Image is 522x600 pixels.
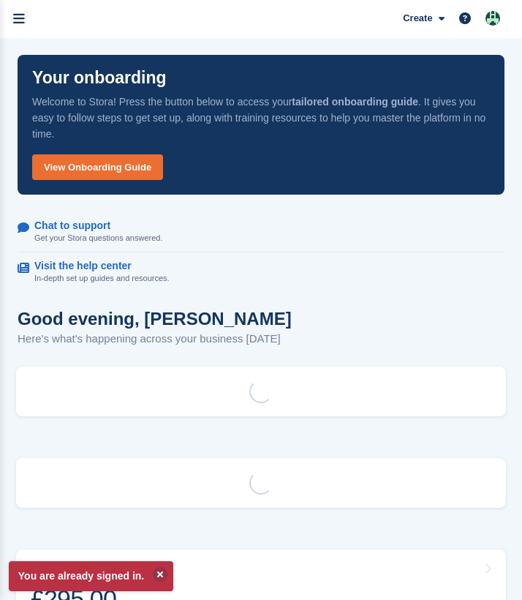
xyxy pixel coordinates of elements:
[18,309,292,329] h1: Good evening, [PERSON_NAME]
[9,561,173,591] p: You are already signed in.
[32,94,490,142] p: Welcome to Stora! Press the button below to access your . It gives you easy to follow steps to ge...
[292,96,418,108] strong: tailored onboarding guide
[32,154,163,180] a: View Onboarding Guide
[18,331,292,348] p: Here's what's happening across your business [DATE]
[34,220,151,232] p: Chat to support
[34,232,162,244] p: Get your Stora questions answered.
[32,70,167,86] p: Your onboarding
[18,212,504,252] a: Chat to support Get your Stora questions answered.
[18,252,504,292] a: Visit the help center In-depth set up guides and resources.
[34,272,170,285] p: In-depth set up guides and resources.
[485,11,500,26] img: Nicholas Pain
[34,260,158,272] p: Visit the help center
[403,11,432,26] span: Create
